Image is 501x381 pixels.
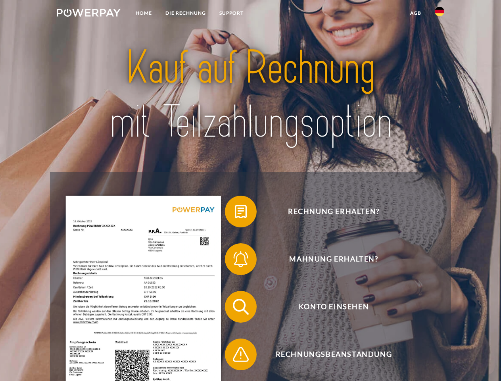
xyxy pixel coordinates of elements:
button: Mahnung erhalten? [225,243,431,275]
img: logo-powerpay-white.svg [57,9,121,17]
a: Home [129,6,159,20]
img: de [435,7,444,16]
img: title-powerpay_de.svg [76,38,425,152]
a: agb [403,6,428,20]
iframe: Button to launch messaging window [469,349,495,375]
span: Konto einsehen [236,291,431,323]
button: Rechnungsbeanstandung [225,339,431,370]
button: Rechnung erhalten? [225,196,431,227]
a: SUPPORT [213,6,250,20]
span: Rechnungsbeanstandung [236,339,431,370]
button: Konto einsehen [225,291,431,323]
img: qb_search.svg [231,297,251,317]
span: Rechnung erhalten? [236,196,431,227]
img: qb_warning.svg [231,344,251,364]
img: qb_bill.svg [231,202,251,221]
a: DIE RECHNUNG [159,6,213,20]
span: Mahnung erhalten? [236,243,431,275]
img: qb_bell.svg [231,249,251,269]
